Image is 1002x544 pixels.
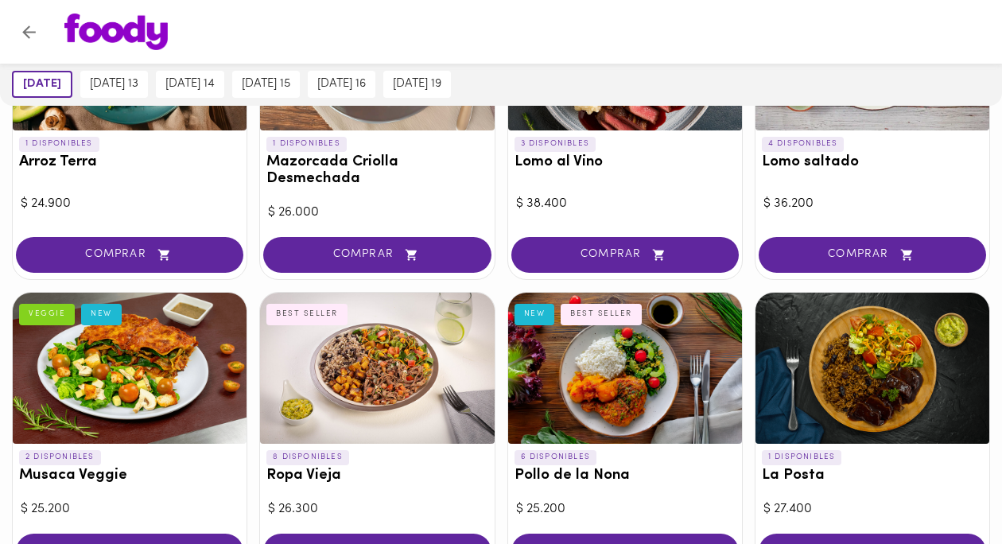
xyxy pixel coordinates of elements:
button: COMPRAR [511,237,739,273]
div: $ 38.400 [516,195,734,213]
span: [DATE] 19 [393,77,441,91]
p: 2 DISPONIBLES [19,450,101,464]
div: VEGGIE [19,304,75,324]
img: logo.png [64,14,168,50]
p: 1 DISPONIBLES [762,450,842,464]
div: $ 26.300 [268,500,486,519]
button: COMPRAR [759,237,986,273]
span: [DATE] 14 [165,77,215,91]
p: 1 DISPONIBLES [19,137,99,151]
button: [DATE] 16 [308,71,375,98]
div: BEST SELLER [561,304,642,324]
span: [DATE] 13 [90,77,138,91]
button: COMPRAR [263,237,491,273]
span: [DATE] [23,77,61,91]
span: COMPRAR [283,248,471,262]
button: Volver [10,13,49,52]
div: $ 25.200 [21,500,239,519]
div: Pollo de la Nona [508,293,742,444]
h3: Pollo de la Nona [515,468,736,484]
button: COMPRAR [16,237,243,273]
span: COMPRAR [531,248,719,262]
div: Ropa Vieja [260,293,494,444]
div: La Posta [755,293,989,444]
span: COMPRAR [779,248,966,262]
span: COMPRAR [36,248,223,262]
h3: Musaca Veggie [19,468,240,484]
p: 4 DISPONIBLES [762,137,845,151]
iframe: Messagebird Livechat Widget [910,452,986,528]
h3: Ropa Vieja [266,468,487,484]
h3: Lomo al Vino [515,154,736,171]
p: 6 DISPONIBLES [515,450,597,464]
div: $ 26.000 [268,204,486,222]
p: 3 DISPONIBLES [515,137,596,151]
button: [DATE] 13 [80,71,148,98]
div: $ 27.400 [763,500,981,519]
div: $ 25.200 [516,500,734,519]
div: Musaca Veggie [13,293,247,444]
p: 8 DISPONIBLES [266,450,349,464]
h3: Lomo saltado [762,154,983,171]
button: [DATE] [12,71,72,98]
p: 1 DISPONIBLES [266,137,347,151]
div: NEW [515,304,555,324]
div: BEST SELLER [266,304,348,324]
span: [DATE] 16 [317,77,366,91]
span: [DATE] 15 [242,77,290,91]
button: [DATE] 19 [383,71,451,98]
h3: Arroz Terra [19,154,240,171]
h3: La Posta [762,468,983,484]
button: [DATE] 15 [232,71,300,98]
h3: Mazorcada Criolla Desmechada [266,154,487,188]
div: $ 36.200 [763,195,981,213]
div: NEW [81,304,122,324]
div: $ 24.900 [21,195,239,213]
button: [DATE] 14 [156,71,224,98]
